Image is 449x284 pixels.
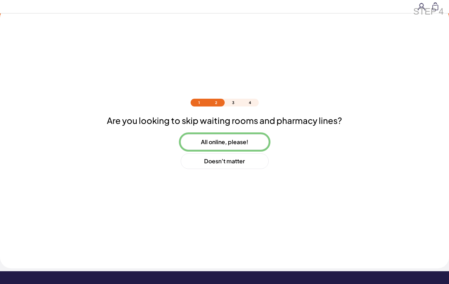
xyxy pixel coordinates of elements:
[242,99,259,106] li: 4
[107,115,342,126] h2: Are you looking to skip waiting rooms and pharmacy lines?
[225,99,242,106] li: 3
[181,153,269,169] button: Doesn’t matter
[208,99,225,106] li: 2
[181,134,269,150] button: All online, please!
[411,4,445,20] div: STEP 4
[191,99,208,106] li: 1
